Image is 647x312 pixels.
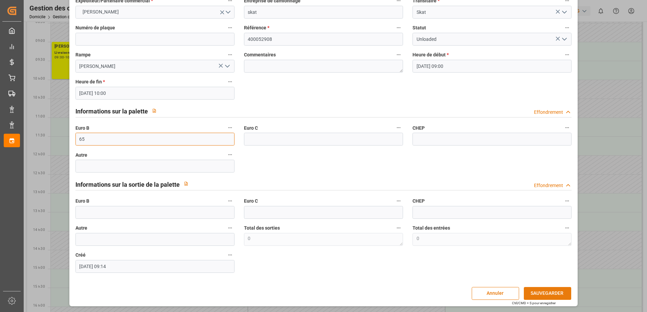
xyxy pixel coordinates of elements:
[394,224,403,232] button: Total des sorties
[563,123,572,132] button: CHEP
[148,104,161,117] button: View description
[226,150,235,159] button: Autre
[75,125,89,131] font: Euro B
[394,23,403,32] button: Référence *
[226,251,235,259] button: Créé
[226,197,235,205] button: Euro B
[244,225,280,231] font: Total des sorties
[472,287,519,300] button: Annuler
[75,6,235,19] button: Ouvrir le menu
[75,198,89,204] font: Euro B
[412,25,426,30] font: Statut
[534,182,563,189] div: Effondrement
[75,252,86,258] font: Créé
[244,25,266,30] font: Référence
[394,123,403,132] button: Euro C
[75,87,235,100] input: JJ-MM-AAAA HH :MM
[226,224,235,232] button: Autre
[412,33,572,46] input: Type à rechercher/sélectionner
[394,50,403,59] button: Commentaires
[75,180,180,189] h2: Informations sur la sortie de la palette
[412,198,425,204] font: CHEP
[412,52,446,57] font: Heure de début
[226,123,235,132] button: Euro B
[563,224,572,232] button: Total des entrées
[563,23,572,32] button: Statut
[75,260,235,273] input: JJ-MM-AAAA HH :MM
[412,233,572,246] textarea: 0
[180,177,193,190] button: View description
[244,233,403,246] textarea: 0
[75,225,87,231] font: Autre
[75,79,102,84] font: Heure de fin
[79,8,122,16] span: [PERSON_NAME]
[394,197,403,205] button: Euro C
[222,61,232,72] button: Ouvrir le menu
[244,52,276,57] font: Commentaires
[226,23,235,32] button: Numéro de plaque
[244,125,258,131] font: Euro C
[75,60,235,73] input: Type à rechercher/sélectionner
[226,50,235,59] button: Rampe
[412,225,450,231] font: Total des entrées
[226,77,235,86] button: Heure de fin *
[534,109,563,116] div: Effondrement
[524,287,571,300] button: SAUVEGARDER
[75,152,87,158] font: Autre
[563,50,572,59] button: Heure de début *
[512,301,556,306] div: Ctrl/CMD + S pour enregistrer
[559,7,569,18] button: Ouvrir le menu
[244,198,258,204] font: Euro C
[75,107,148,116] h2: Informations sur la palette
[559,34,569,45] button: Ouvrir le menu
[563,197,572,205] button: CHEP
[75,52,91,57] font: Rampe
[412,60,572,73] input: JJ-MM-AAAA HH :MM
[75,25,115,30] font: Numéro de plaque
[412,125,425,131] font: CHEP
